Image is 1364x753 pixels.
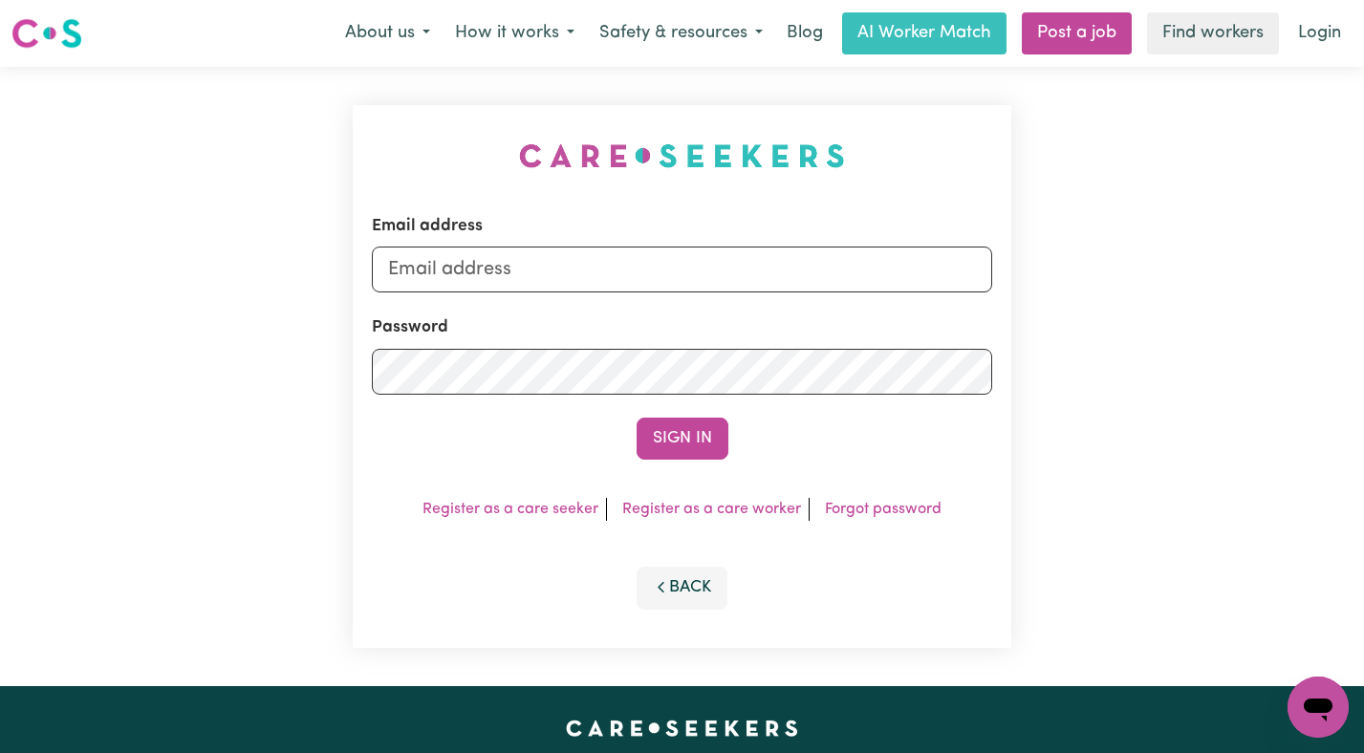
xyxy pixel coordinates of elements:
[1022,12,1132,54] a: Post a job
[422,502,598,517] a: Register as a care seeker
[775,12,834,54] a: Blog
[443,13,587,54] button: How it works
[637,418,728,460] button: Sign In
[372,214,483,239] label: Email address
[566,721,798,736] a: Careseekers home page
[1287,12,1353,54] a: Login
[372,315,448,340] label: Password
[825,502,942,517] a: Forgot password
[372,247,993,292] input: Email address
[333,13,443,54] button: About us
[11,16,82,51] img: Careseekers logo
[587,13,775,54] button: Safety & resources
[1147,12,1279,54] a: Find workers
[622,502,801,517] a: Register as a care worker
[1288,677,1349,738] iframe: Button to launch messaging window
[637,567,728,609] button: Back
[842,12,1007,54] a: AI Worker Match
[11,11,82,55] a: Careseekers logo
